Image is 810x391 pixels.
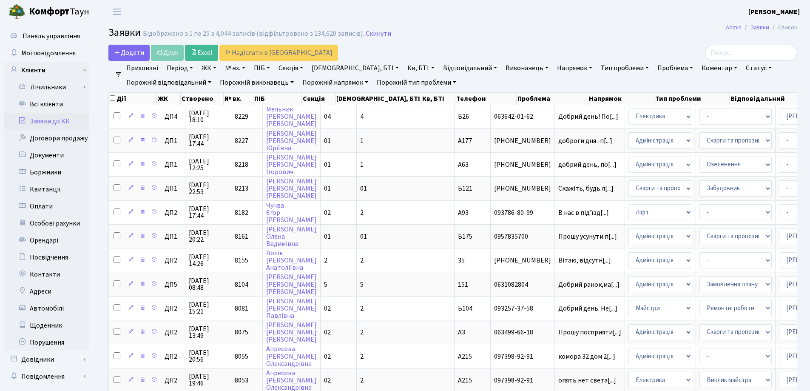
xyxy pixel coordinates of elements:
th: Тип проблеми [654,93,730,105]
span: В нас в під'їзд[...] [558,208,609,217]
span: А63 [458,160,469,169]
a: Контакти [4,266,89,283]
span: Б121 [458,184,472,193]
span: 01 [360,232,367,241]
span: ДП2 [165,257,182,264]
span: 02 [324,352,331,361]
span: Панель управління [23,31,80,41]
a: [PERSON_NAME][PERSON_NAME]Павлівна [266,297,317,320]
div: Відображено з 1 по 25 з 4,044 записів (відфільтровано з 134,620 записів). [143,30,364,38]
span: ДП1 [165,185,182,192]
a: Кв, БТІ [404,61,438,75]
span: [DATE] 08:48 [189,277,227,291]
a: Договори продажу [4,130,89,147]
span: [DATE] 20:56 [189,349,227,363]
th: Дії [109,93,157,105]
span: 8081 [235,304,248,313]
span: Добрий ранок,ма[...] [558,280,620,289]
span: 35 [458,256,465,265]
span: 5 [360,280,364,289]
a: ЖК [198,61,220,75]
span: 1 [360,136,364,146]
span: 2 [360,376,364,385]
a: Боржники [4,164,89,181]
th: Відповідальний [730,93,806,105]
span: [DATE] 17:44 [189,134,227,147]
a: Секція [275,61,307,75]
b: Комфорт [29,5,70,18]
th: [DEMOGRAPHIC_DATA], БТІ [335,93,421,105]
span: [DATE] 18:10 [189,110,227,123]
span: 02 [324,304,331,313]
a: Заявки до КК [4,113,89,130]
span: ДП1 [165,233,182,240]
a: Порожній тип проблеми [373,75,460,90]
span: [DATE] 12:25 [189,158,227,171]
a: Орендарі [4,232,89,249]
span: [DATE] 20:22 [189,229,227,243]
span: 8213 [235,184,248,193]
a: Апресова[PERSON_NAME]Олександрівна [266,345,317,368]
span: 1 [360,160,364,169]
span: 093257-37-58 [494,305,551,312]
span: 8161 [235,232,248,241]
a: [PERSON_NAME][PERSON_NAME]Юріївна [266,129,317,153]
input: Пошук... [705,45,797,61]
span: Скажіть, будь л[...] [558,184,614,193]
nav: breadcrumb [713,19,810,37]
a: Тип проблеми [597,61,652,75]
a: Волік[PERSON_NAME]Анатоліївна [266,248,317,272]
th: Напрямок [588,93,654,105]
span: 01 [360,184,367,193]
a: Коментар [698,61,741,75]
a: [PERSON_NAME][PERSON_NAME]Ігорович [266,153,317,177]
span: ДП5 [165,281,182,288]
span: 8055 [235,352,248,361]
span: [PHONE_NUMBER] [494,137,551,144]
span: Прошу посприяти[...] [558,328,621,337]
a: Панель управління [4,28,89,45]
a: ЧучваЄгор[PERSON_NAME] [266,201,317,225]
a: № вх. [222,61,249,75]
span: 0957835700 [494,233,551,240]
span: Мої повідомлення [21,49,76,58]
span: 097398-92-91 [494,353,551,360]
a: Заявки [750,23,769,32]
span: [DATE] 15:21 [189,301,227,315]
a: Оплати [4,198,89,215]
span: А93 [458,208,469,217]
a: Лічильники [10,79,89,96]
a: Повідомлення [4,368,89,385]
li: Список [769,23,797,32]
span: [DATE] 14:26 [189,254,227,267]
a: [PERSON_NAME][PERSON_NAME][PERSON_NAME] [266,320,317,344]
a: Мої повідомлення [4,45,89,62]
a: Admin [726,23,742,32]
a: Порожній відповідальний [123,75,215,90]
a: Особові рахунки [4,215,89,232]
span: А177 [458,136,472,146]
a: [PERSON_NAME][PERSON_NAME][PERSON_NAME] [266,273,317,297]
span: 063642-01-62 [494,113,551,120]
th: Проблема [517,93,588,105]
a: Довідники [4,351,89,368]
span: Б104 [458,304,472,313]
a: Квитанції [4,181,89,198]
span: 4 [360,112,364,121]
a: Виконавець [502,61,552,75]
span: 01 [324,160,331,169]
span: 02 [324,208,331,217]
span: 8218 [235,160,248,169]
span: доброги дня . п[...] [558,136,612,146]
a: Щоденник [4,317,89,334]
a: Напрямок [554,61,596,75]
th: ПІБ [253,93,302,105]
th: Секція [302,93,335,105]
span: А3 [458,328,465,337]
span: ДП1 [165,161,182,168]
a: Посвідчення [4,249,89,266]
span: ДП2 [165,329,182,336]
span: 2 [360,256,364,265]
a: Клієнти [4,62,89,79]
span: ДП1 [165,137,182,144]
